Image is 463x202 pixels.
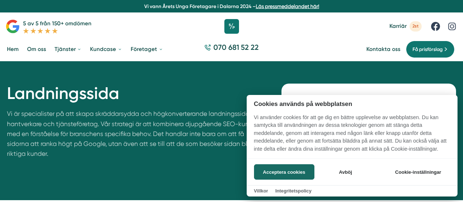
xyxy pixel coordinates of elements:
[275,188,311,194] a: Integritetspolicy
[316,164,374,180] button: Avböj
[247,100,458,107] h2: Cookies används på webbplatsen
[386,164,450,180] button: Cookie-inställningar
[254,188,268,194] a: Villkor
[247,114,458,158] p: Vi använder cookies för att ge dig en bättre upplevelse av webbplatsen. Du kan samtycka till anvä...
[254,164,314,180] button: Acceptera cookies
